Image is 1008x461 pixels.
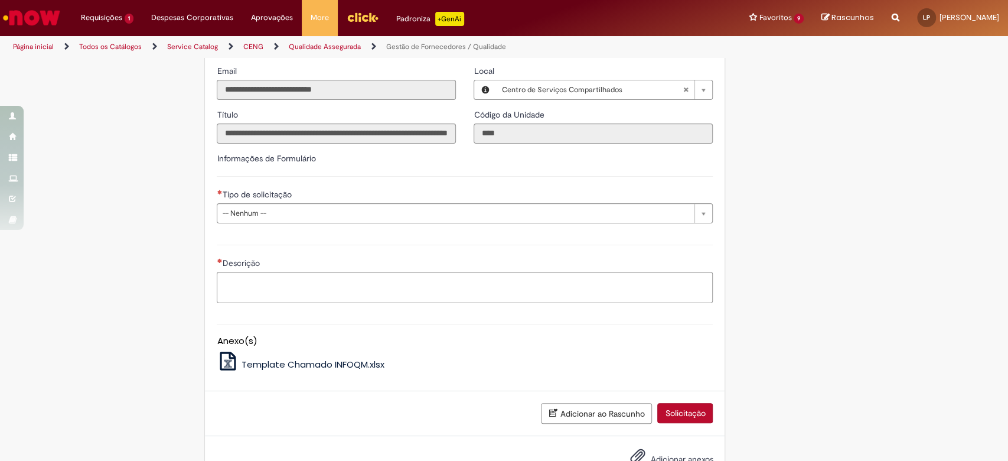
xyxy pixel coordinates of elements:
img: ServiceNow [1,6,62,30]
span: Despesas Corporativas [151,12,233,24]
label: Somente leitura - Título [217,109,240,121]
a: CENG [243,42,263,51]
span: LP [923,14,930,21]
span: Centro de Serviços Compartilhados [501,80,683,99]
span: Rascunhos [831,12,874,23]
label: Somente leitura - Código da Unidade [474,109,546,121]
span: Somente leitura - Código da Unidade [474,109,546,120]
span: Favoritos [759,12,791,24]
span: 9 [794,14,804,24]
button: Solicitação [657,403,713,423]
ul: Trilhas de página [9,36,663,58]
div: Padroniza [396,12,464,26]
input: Código da Unidade [474,124,713,144]
a: Todos os Catálogos [79,42,142,51]
span: Somente leitura - Email [217,66,239,76]
label: Informações de Formulário [217,153,315,164]
h5: Anexo(s) [217,336,713,346]
abbr: Limpar campo Local [677,80,694,99]
span: Requisições [81,12,122,24]
a: Service Catalog [167,42,218,51]
span: Somente leitura - Título [217,109,240,120]
span: Necessários [217,190,222,194]
a: Qualidade Assegurada [289,42,361,51]
span: Aprovações [251,12,293,24]
textarea: Descrição [217,272,713,304]
span: Template Chamado INFOQM.xlsx [242,358,384,371]
span: More [311,12,329,24]
a: Página inicial [13,42,54,51]
span: Local [474,66,496,76]
span: Necessários [217,258,222,263]
p: +GenAi [435,12,464,26]
label: Somente leitura - Email [217,65,239,77]
button: Local, Visualizar este registro Centro de Serviços Compartilhados [474,80,495,99]
a: Gestão de Fornecedores / Qualidade [386,42,506,51]
span: [PERSON_NAME] [940,12,999,22]
a: Rascunhos [821,12,874,24]
input: Email [217,80,456,100]
span: Descrição [222,258,262,268]
span: Tipo de solicitação [222,189,293,200]
a: Template Chamado INFOQM.xlsx [217,358,384,371]
img: click_logo_yellow_360x200.png [347,8,379,26]
span: -- Nenhum -- [222,204,689,223]
input: Título [217,124,456,144]
button: Adicionar ao Rascunho [541,403,652,424]
a: Centro de Serviços CompartilhadosLimpar campo Local [495,80,712,99]
span: 1 [125,14,133,24]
